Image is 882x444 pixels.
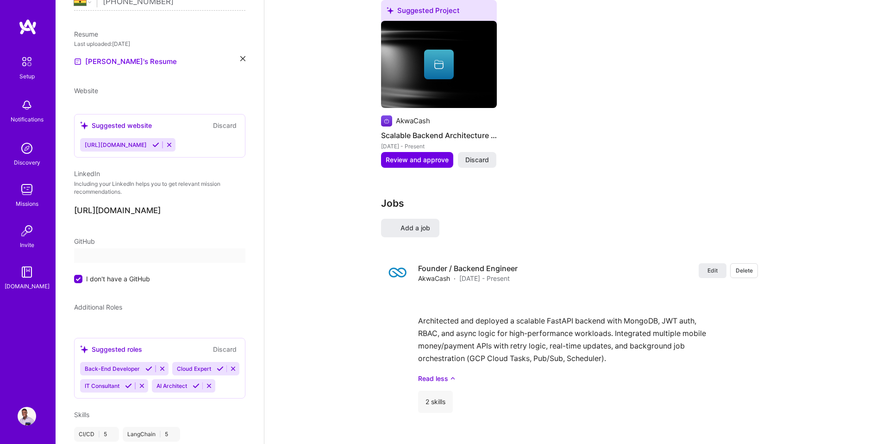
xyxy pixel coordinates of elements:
[16,199,38,209] div: Missions
[381,141,497,151] div: [DATE] - Present
[111,433,114,436] i: icon Close
[193,382,200,389] i: Accept
[74,56,177,67] a: [PERSON_NAME]'s Resume
[86,274,150,284] span: I don't have a GitHub
[736,266,753,274] span: Delete
[18,407,36,425] img: User Avatar
[387,7,394,14] i: icon SuggestedTeams
[98,431,100,438] span: |
[5,281,50,291] div: [DOMAIN_NAME]
[125,382,132,389] i: Accept
[123,427,180,442] div: LangChain 5
[18,180,36,199] img: teamwork
[74,303,122,311] span: Additional Roles
[390,223,430,233] span: Add a job
[418,273,450,283] span: AkwaCash
[210,344,239,355] button: Discard
[454,273,456,283] span: ·
[156,382,187,389] span: AI Architect
[418,263,518,273] h4: Founder / Backend Engineer
[386,155,449,165] span: Review and approve
[388,263,407,282] img: Company logo
[730,263,758,278] button: Delete
[74,170,100,178] span: LinkedIn
[465,155,489,165] span: Discard
[159,431,161,438] span: |
[74,180,245,196] p: Including your LinkedIn helps you to get relevant mission recommendations.
[74,87,98,95] span: Website
[17,52,37,71] img: setup
[159,365,166,372] i: Reject
[74,58,81,65] img: Resume
[396,116,430,126] div: AkwaCash
[177,365,211,372] span: Cloud Expert
[210,120,239,131] button: Discard
[18,96,36,114] img: bell
[390,225,397,232] i: icon PlusBlack
[18,222,36,240] img: Invite
[18,263,36,281] img: guide book
[11,114,44,124] div: Notifications
[381,219,439,237] button: Add a job
[20,240,34,250] div: Invite
[381,129,497,141] h4: Scalable Backend Architecture for Payment Systems
[15,407,38,425] a: User Avatar
[458,152,496,168] button: Discard
[18,139,36,158] img: discovery
[418,391,453,413] div: 2 skills
[80,121,88,129] i: icon SuggestedTeams
[166,141,173,148] i: Reject
[699,263,726,278] button: Edit
[80,121,152,130] div: Suggested website
[74,237,95,245] span: GitHub
[74,427,119,442] div: CI/CD 5
[381,197,765,209] h3: Jobs
[172,433,175,436] i: icon Close
[418,374,758,383] a: Read less
[206,382,213,389] i: Reject
[19,71,35,81] div: Setup
[74,30,98,38] span: Resume
[707,266,718,274] span: Edit
[80,345,88,353] i: icon SuggestedTeams
[381,152,453,168] button: Review and approve
[450,374,456,383] i: icon ArrowUpSecondaryDark
[217,365,224,372] i: Accept
[80,344,142,354] div: Suggested roles
[145,365,152,372] i: Accept
[85,141,147,148] span: [URL][DOMAIN_NAME]
[152,141,159,148] i: Accept
[381,21,497,108] img: cover
[74,411,89,419] span: Skills
[230,365,237,372] i: Reject
[381,115,392,127] img: Company logo
[240,56,245,61] i: icon Close
[85,382,119,389] span: IT Consultant
[85,365,140,372] span: Back-End Developer
[138,382,145,389] i: Reject
[19,19,37,35] img: logo
[459,273,510,283] span: [DATE] - Present
[14,158,40,167] div: Discovery
[74,39,245,49] div: Last uploaded: [DATE]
